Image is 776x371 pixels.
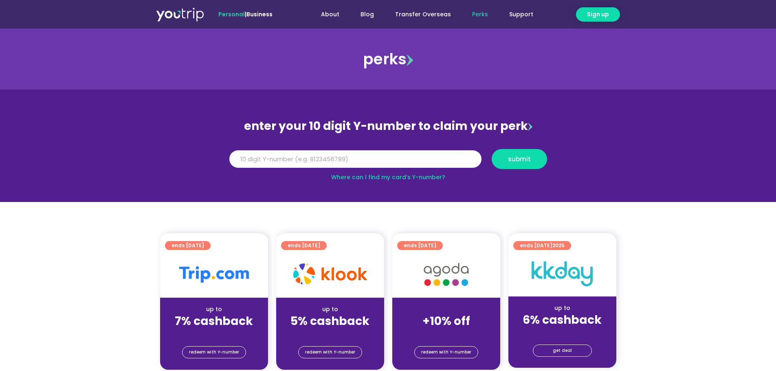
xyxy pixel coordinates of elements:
span: redeem with Y-number [305,347,355,358]
div: up to [515,304,610,312]
div: (for stays only) [515,327,610,336]
nav: Menu [295,7,544,22]
span: | [218,10,273,18]
a: get deal [533,345,592,357]
a: redeem with Y-number [298,346,362,358]
strong: 5% cashback [290,313,369,329]
span: redeem with Y-number [189,347,239,358]
strong: +10% off [422,313,470,329]
a: Perks [462,7,499,22]
div: (for stays only) [283,329,378,337]
div: (for stays only) [167,329,262,337]
span: up to [439,305,454,313]
span: ends [DATE] [171,241,204,250]
a: Support [499,7,544,22]
a: redeem with Y-number [414,346,478,358]
span: get deal [553,345,572,356]
button: submit [492,149,547,169]
a: ends [DATE]2025 [513,241,571,250]
a: Business [246,10,273,18]
span: ends [DATE] [288,241,320,250]
a: ends [DATE] [397,241,443,250]
a: redeem with Y-number [182,346,246,358]
span: Personal [218,10,245,18]
a: ends [DATE] [165,241,211,250]
span: submit [508,156,531,162]
a: Where can I find my card’s Y-number? [331,173,445,181]
a: Blog [350,7,385,22]
span: ends [DATE] [520,241,565,250]
form: Y Number [229,149,547,175]
input: 10 digit Y-number (e.g. 8123456789) [229,150,481,168]
span: ends [DATE] [404,241,436,250]
span: redeem with Y-number [421,347,471,358]
span: Sign up [587,10,609,19]
div: up to [283,305,378,314]
span: 2025 [552,242,565,249]
strong: 7% cashback [175,313,253,329]
a: ends [DATE] [281,241,327,250]
a: Transfer Overseas [385,7,462,22]
a: Sign up [576,7,620,22]
div: enter your 10 digit Y-number to claim your perk [225,116,551,137]
strong: 6% cashback [523,312,602,328]
div: (for stays only) [399,329,494,337]
div: up to [167,305,262,314]
a: About [310,7,350,22]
